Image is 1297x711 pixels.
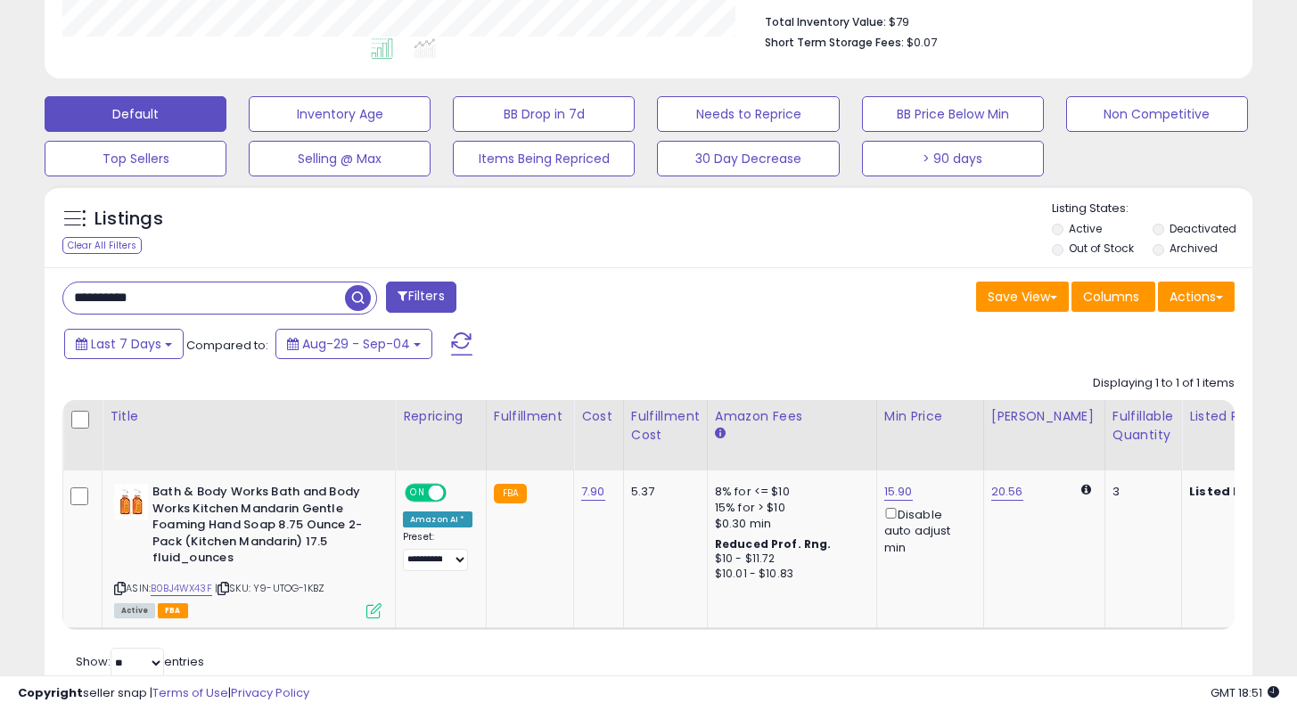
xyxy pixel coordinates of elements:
[114,484,382,616] div: ASIN:
[1071,282,1155,312] button: Columns
[657,96,839,132] button: Needs to Reprice
[907,34,937,51] span: $0.07
[765,14,886,29] b: Total Inventory Value:
[453,96,635,132] button: BB Drop in 7d
[403,531,472,571] div: Preset:
[715,536,832,552] b: Reduced Prof. Rng.
[1112,407,1174,445] div: Fulfillable Quantity
[76,653,204,670] span: Show: entries
[1170,241,1218,256] label: Archived
[631,484,694,500] div: 5.37
[494,407,566,426] div: Fulfillment
[991,407,1097,426] div: [PERSON_NAME]
[18,684,83,701] strong: Copyright
[884,483,913,501] a: 15.90
[991,483,1023,501] a: 20.56
[152,484,369,571] b: Bath & Body Works Bath and Body Works Kitchen Mandarin Gentle Foaming Hand Soap 8.75 Ounce 2-Pack...
[186,337,268,354] span: Compared to:
[1211,684,1279,701] span: 2025-09-12 18:51 GMT
[581,407,616,426] div: Cost
[631,407,700,445] div: Fulfillment Cost
[657,141,839,176] button: 30 Day Decrease
[1170,221,1236,236] label: Deactivated
[151,581,212,596] a: B0BJ4WX43F
[765,10,1221,31] li: $79
[386,282,456,313] button: Filters
[114,484,148,519] img: 412B0d4lH+L._SL40_.jpg
[64,329,184,359] button: Last 7 Days
[1189,483,1270,500] b: Listed Price:
[18,685,309,702] div: seller snap | |
[444,486,472,501] span: OFF
[231,684,309,701] a: Privacy Policy
[1083,288,1139,306] span: Columns
[110,407,388,426] div: Title
[1066,96,1248,132] button: Non Competitive
[862,141,1044,176] button: > 90 days
[215,581,324,595] span: | SKU: Y9-UTOG-1KBZ
[249,141,431,176] button: Selling @ Max
[765,35,904,50] b: Short Term Storage Fees:
[62,237,142,254] div: Clear All Filters
[45,96,226,132] button: Default
[406,486,429,501] span: ON
[1052,200,1252,217] p: Listing States:
[249,96,431,132] button: Inventory Age
[453,141,635,176] button: Items Being Repriced
[94,207,163,232] h5: Listings
[403,511,472,527] div: Amazon AI *
[1158,282,1235,312] button: Actions
[715,426,726,442] small: Amazon Fees.
[715,552,863,567] div: $10 - $11.72
[715,516,863,532] div: $0.30 min
[152,684,228,701] a: Terms of Use
[715,484,863,500] div: 8% for <= $10
[45,141,226,176] button: Top Sellers
[884,407,976,426] div: Min Price
[1112,484,1168,500] div: 3
[302,335,410,353] span: Aug-29 - Sep-04
[494,484,527,503] small: FBA
[403,407,479,426] div: Repricing
[1069,221,1102,236] label: Active
[715,500,863,516] div: 15% for > $10
[976,282,1069,312] button: Save View
[581,483,605,501] a: 7.90
[158,603,188,618] span: FBA
[114,603,155,618] span: All listings currently available for purchase on Amazon
[91,335,161,353] span: Last 7 Days
[715,567,863,582] div: $10.01 - $10.83
[884,504,970,556] div: Disable auto adjust min
[862,96,1044,132] button: BB Price Below Min
[1069,241,1134,256] label: Out of Stock
[275,329,432,359] button: Aug-29 - Sep-04
[715,407,869,426] div: Amazon Fees
[1093,375,1235,392] div: Displaying 1 to 1 of 1 items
